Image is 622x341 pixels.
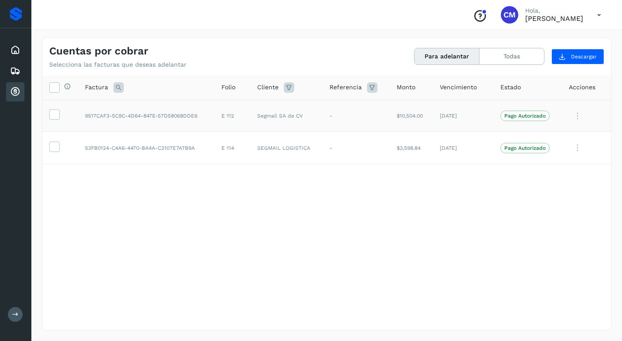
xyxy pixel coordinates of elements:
td: 53FB0124-C4A6-4470-BA4A-C2107E7A7B9A [78,132,214,164]
div: Cuentas por cobrar [6,82,24,101]
span: Acciones [569,83,595,92]
h4: Cuentas por cobrar [49,45,148,57]
span: Referencia [330,83,362,92]
p: CARLOS MAIER GARCIA [525,14,583,23]
div: Inicio [6,41,24,60]
button: Para adelantar [415,48,479,64]
td: E 114 [214,132,250,164]
span: Estado [500,83,521,92]
span: Factura [85,83,108,92]
td: 9517CAF3-5C9C-4D64-847E-57D58068DDE6 [78,100,214,132]
button: Descargar [551,49,604,64]
p: Hola, [525,7,583,14]
p: Pago Autorizado [504,145,546,151]
td: Segmail SA de CV [250,100,323,132]
span: Monto [397,83,415,92]
button: Todas [479,48,544,64]
p: Pago Autorizado [504,113,546,119]
span: Folio [221,83,235,92]
td: - [323,132,389,164]
td: $3,598.84 [390,132,433,164]
span: Descargar [571,53,597,61]
td: - [323,100,389,132]
span: Cliente [257,83,279,92]
td: $10,504.00 [390,100,433,132]
div: Embarques [6,61,24,81]
td: SEGMAIL LOGISTICA [250,132,323,164]
td: [DATE] [433,100,493,132]
span: Vencimiento [440,83,477,92]
p: Selecciona las facturas que deseas adelantar [49,61,187,68]
td: [DATE] [433,132,493,164]
td: E 112 [214,100,250,132]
